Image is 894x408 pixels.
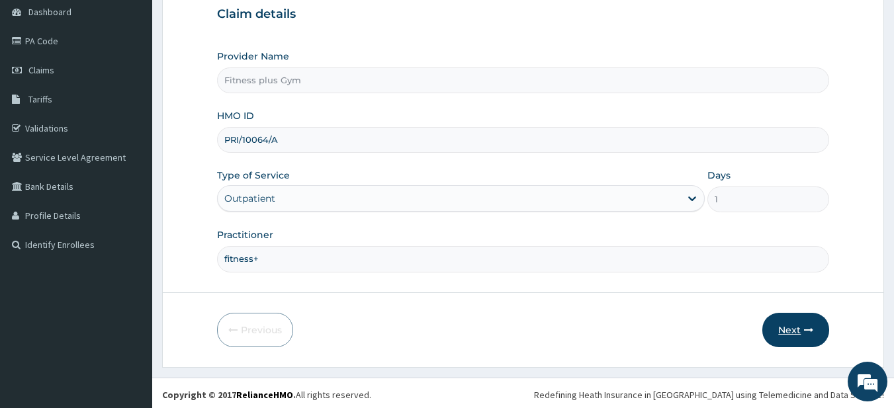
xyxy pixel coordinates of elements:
[217,169,290,182] label: Type of Service
[7,269,252,315] textarea: Type your message and hit 'Enter'
[217,246,830,272] input: Enter Name
[217,313,293,347] button: Previous
[762,313,829,347] button: Next
[69,74,222,91] div: Chat with us now
[77,120,183,254] span: We're online!
[217,127,830,153] input: Enter HMO ID
[534,388,884,401] div: Redefining Heath Insurance in [GEOGRAPHIC_DATA] using Telemedicine and Data Science!
[162,389,296,401] strong: Copyright © 2017 .
[24,66,54,99] img: d_794563401_company_1708531726252_794563401
[28,93,52,105] span: Tariffs
[217,7,249,38] div: Minimize live chat window
[28,6,71,18] span: Dashboard
[217,50,289,63] label: Provider Name
[217,7,830,22] h3: Claim details
[217,109,254,122] label: HMO ID
[217,228,273,241] label: Practitioner
[28,64,54,76] span: Claims
[707,169,731,182] label: Days
[236,389,293,401] a: RelianceHMO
